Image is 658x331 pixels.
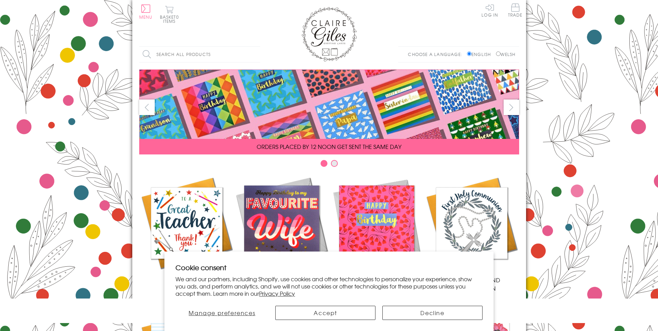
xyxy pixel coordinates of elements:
[467,51,494,57] label: English
[139,100,155,115] button: prev
[257,142,401,151] span: ORDERS PLACED BY 12 NOON GET SENT THE SAME DAY
[139,14,153,20] span: Menu
[321,160,327,167] button: Carousel Page 1 (Current Slide)
[408,51,466,57] p: Choose a language:
[382,306,483,320] button: Decline
[496,51,516,57] label: Welsh
[259,289,295,297] a: Privacy Policy
[139,176,234,284] a: Academic
[508,3,523,17] span: Trade
[160,6,179,23] button: Basket0 items
[175,306,268,320] button: Manage preferences
[175,263,483,272] h2: Cookie consent
[504,100,519,115] button: next
[424,176,519,292] a: Communion and Confirmation
[163,14,179,24] span: 0 items
[481,3,498,17] a: Log In
[139,4,153,19] button: Menu
[275,306,375,320] button: Accept
[139,47,260,62] input: Search all products
[467,51,471,56] input: English
[139,160,519,170] div: Carousel Pagination
[234,176,329,284] a: New Releases
[329,176,424,284] a: Birthdays
[302,7,357,62] img: Claire Giles Greetings Cards
[189,309,255,317] span: Manage preferences
[253,47,260,62] input: Search
[331,160,338,167] button: Carousel Page 2
[175,275,483,297] p: We and our partners, including Shopify, use cookies and other technologies to personalize your ex...
[508,3,523,18] a: Trade
[496,51,500,56] input: Welsh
